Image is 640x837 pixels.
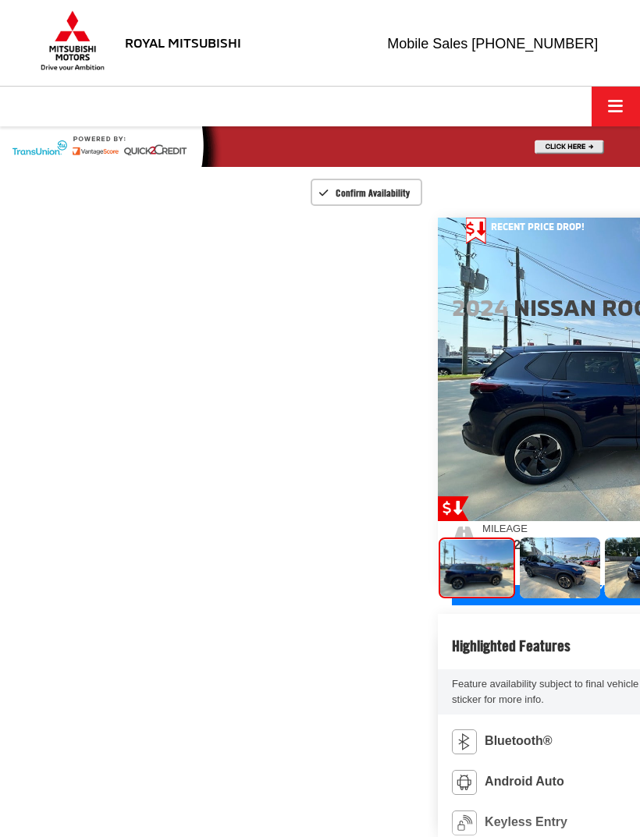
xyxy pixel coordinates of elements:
a: Expand Photo 1 [520,537,599,598]
span: Confirm Availability [336,186,410,199]
span: Android Auto [485,773,564,791]
span: Bluetooth® [485,732,552,750]
img: 2024 Nissan Rogue SV [439,540,514,596]
button: Click to show site navigation [592,87,640,126]
h2: Highlighted Features [452,637,571,654]
img: Mitsubishi [37,10,108,71]
span: Recent Price Drop! [491,220,585,233]
span: Mobile Sales [387,36,468,51]
img: Keyless Entry [452,810,477,835]
span: [PHONE_NUMBER] [471,36,598,51]
img: 2024 Nissan Rogue SV [519,537,600,598]
span: 2024 [452,293,508,321]
img: Android Auto [452,770,477,795]
h3: Royal Mitsubishi [125,35,241,50]
a: Expand Photo 0 [439,537,515,598]
img: Bluetooth® [452,729,477,754]
a: Get Price Drop Alert [438,496,469,521]
span: Get Price Drop Alert [466,218,486,244]
button: Confirm Availability [311,179,422,206]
